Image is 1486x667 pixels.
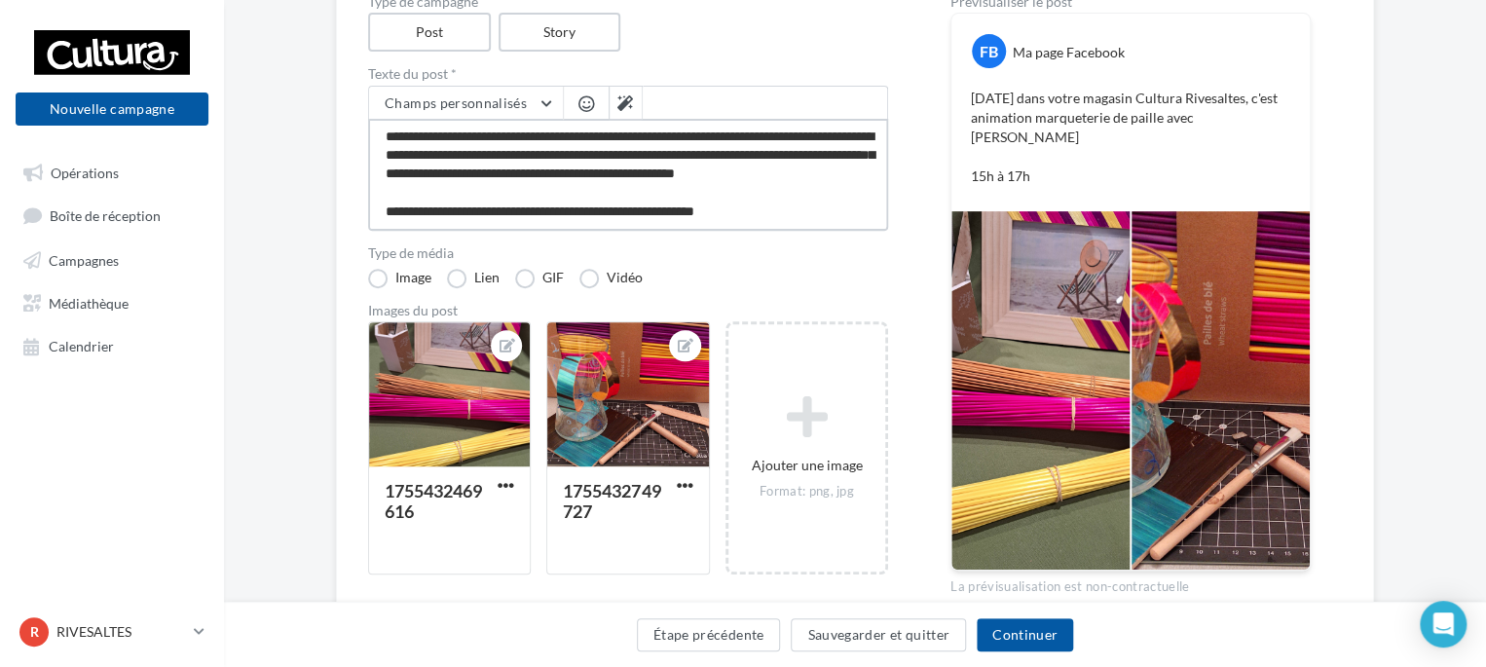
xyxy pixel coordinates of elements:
label: Story [499,13,621,52]
label: Type de média [368,246,888,260]
a: Boîte de réception [12,197,212,233]
a: Opérations [12,154,212,189]
a: R RIVESALTES [16,613,208,650]
button: Continuer [977,618,1073,651]
span: Boîte de réception [50,207,161,224]
a: Médiathèque [12,284,212,319]
span: Médiathèque [49,294,129,311]
button: Sauvegarder et quitter [791,618,966,651]
button: Étape précédente [637,618,781,651]
button: Champs personnalisés [369,87,563,120]
label: Texte du post * [368,67,888,81]
span: R [30,622,39,642]
button: Nouvelle campagne [16,93,208,126]
label: Vidéo [579,269,643,288]
p: [DATE] dans votre magasin Cultura Rivesaltes, c'est animation marqueterie de paille avec [PERSON_... [971,89,1290,186]
div: La prévisualisation est non-contractuelle [950,571,1311,596]
div: Images du post [368,304,888,317]
span: Calendrier [49,338,114,354]
span: Opérations [51,164,119,180]
p: RIVESALTES [56,622,186,642]
label: Post [368,13,491,52]
label: GIF [515,269,564,288]
div: 1755432749727 [563,480,660,522]
span: Champs personnalisés [385,94,527,111]
label: Image [368,269,431,288]
div: 1755432469616 [385,480,482,522]
span: Campagnes [49,251,119,268]
a: Calendrier [12,327,212,362]
label: Lien [447,269,500,288]
div: Ma page Facebook [1013,43,1125,62]
div: Open Intercom Messenger [1420,601,1467,648]
div: FB [972,34,1006,68]
a: Campagnes [12,241,212,277]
